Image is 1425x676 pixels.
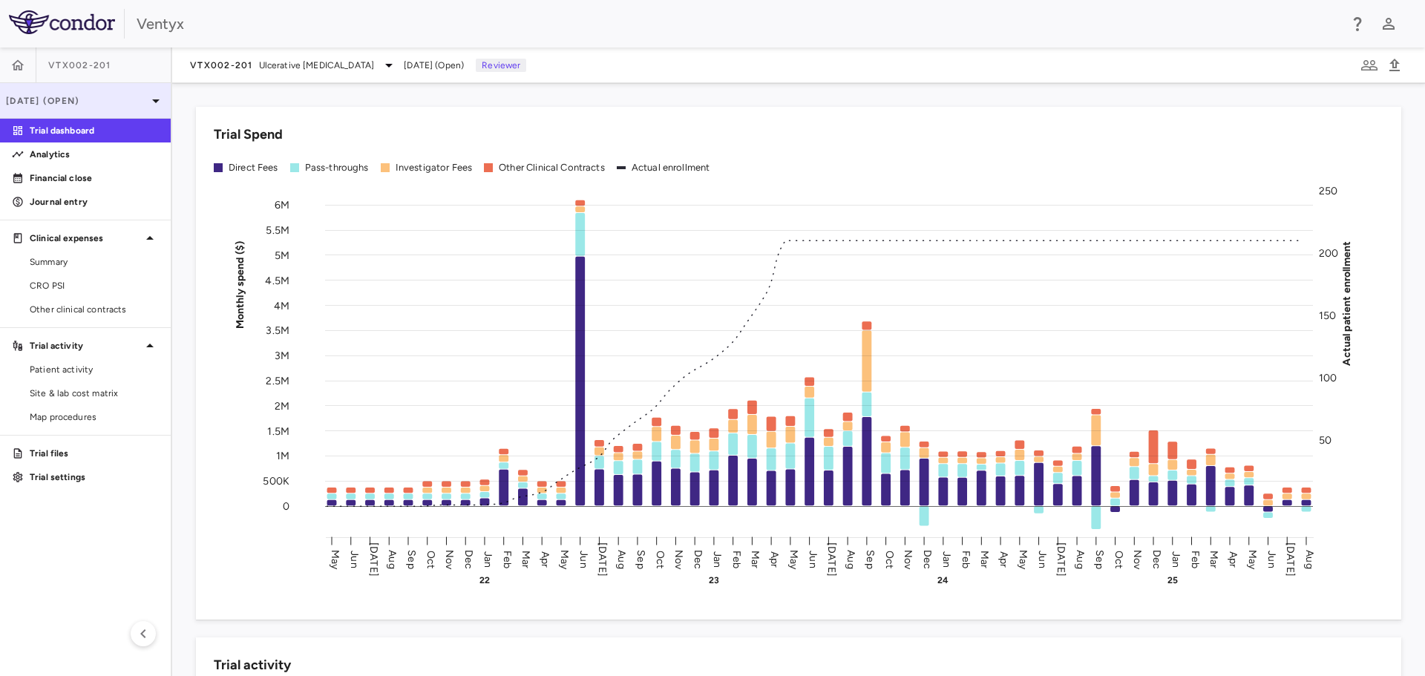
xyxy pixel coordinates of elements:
[787,549,800,569] text: May
[265,274,289,286] tspan: 4.5M
[6,94,147,108] p: [DATE] (Open)
[30,255,159,269] span: Summary
[978,550,991,568] text: Mar
[1150,549,1163,568] text: Dec
[501,550,514,568] text: Feb
[499,161,605,174] div: Other Clinical Contracts
[1017,549,1029,569] text: May
[1055,542,1067,577] text: [DATE]
[275,399,289,412] tspan: 2M
[1319,372,1337,384] tspan: 100
[190,59,253,71] span: VTX002-201
[263,475,289,488] tspan: 500K
[30,303,159,316] span: Other clinical contracts
[921,549,934,568] text: Dec
[1319,185,1337,197] tspan: 250
[214,125,283,145] h6: Trial Spend
[845,550,857,568] text: Aug
[259,59,375,72] span: Ulcerative [MEDICAL_DATA]
[30,232,141,245] p: Clinical expenses
[30,447,159,460] p: Trial files
[462,549,475,568] text: Dec
[1227,551,1239,567] text: Apr
[1319,309,1336,322] tspan: 150
[30,124,159,137] p: Trial dashboard
[367,542,380,577] text: [DATE]
[305,161,369,174] div: Pass-throughs
[864,550,877,568] text: Sep
[825,542,838,577] text: [DATE]
[404,59,464,72] span: [DATE] (Open)
[266,375,289,387] tspan: 2.5M
[520,550,532,568] text: Mar
[807,551,819,568] text: Jun
[997,551,1010,567] text: Apr
[1319,247,1338,260] tspan: 200
[1189,550,1202,568] text: Feb
[30,339,141,352] p: Trial activity
[1036,551,1049,568] text: Jun
[1170,551,1182,567] text: Jan
[329,549,341,569] text: May
[902,549,914,569] text: Nov
[730,550,743,568] text: Feb
[960,550,972,568] text: Feb
[405,550,418,568] text: Sep
[1131,549,1144,569] text: Nov
[276,450,289,462] tspan: 1M
[229,161,278,174] div: Direct Fees
[482,551,494,567] text: Jan
[635,550,647,568] text: Sep
[30,387,159,400] span: Site & lab cost matrix
[274,299,289,312] tspan: 4M
[443,549,456,569] text: Nov
[692,549,704,568] text: Dec
[30,363,159,376] span: Patient activity
[632,161,710,174] div: Actual enrollment
[275,350,289,362] tspan: 3M
[386,550,399,568] text: Aug
[1265,551,1278,568] text: Jun
[654,550,666,568] text: Oct
[214,655,291,675] h6: Trial activity
[9,10,115,34] img: logo-full-SnFGN8VE.png
[267,424,289,437] tspan: 1.5M
[1340,240,1353,365] tspan: Actual patient enrollment
[275,249,289,261] tspan: 5M
[348,551,361,568] text: Jun
[1074,550,1087,568] text: Aug
[30,470,159,484] p: Trial settings
[937,575,949,585] text: 24
[672,549,685,569] text: Nov
[615,550,628,568] text: Aug
[1303,550,1316,568] text: Aug
[234,240,246,329] tspan: Monthly spend ($)
[30,410,159,424] span: Map procedures
[1113,550,1125,568] text: Oct
[883,550,896,568] text: Oct
[768,551,781,567] text: Apr
[30,279,159,292] span: CRO PSI
[596,542,609,577] text: [DATE]
[1093,550,1106,568] text: Sep
[1246,549,1259,569] text: May
[137,13,1339,35] div: Ventyx
[558,549,571,569] text: May
[283,500,289,513] tspan: 0
[266,224,289,237] tspan: 5.5M
[476,59,526,72] p: Reviewer
[275,199,289,211] tspan: 6M
[1284,542,1297,577] text: [DATE]
[396,161,473,174] div: Investigator Fees
[577,551,590,568] text: Jun
[709,575,719,585] text: 23
[1208,550,1220,568] text: Mar
[1167,575,1178,585] text: 25
[1319,434,1331,447] tspan: 50
[479,575,490,585] text: 22
[30,195,159,209] p: Journal entry
[48,59,111,71] span: VTX002-201
[266,324,289,337] tspan: 3.5M
[30,171,159,185] p: Financial close
[30,148,159,161] p: Analytics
